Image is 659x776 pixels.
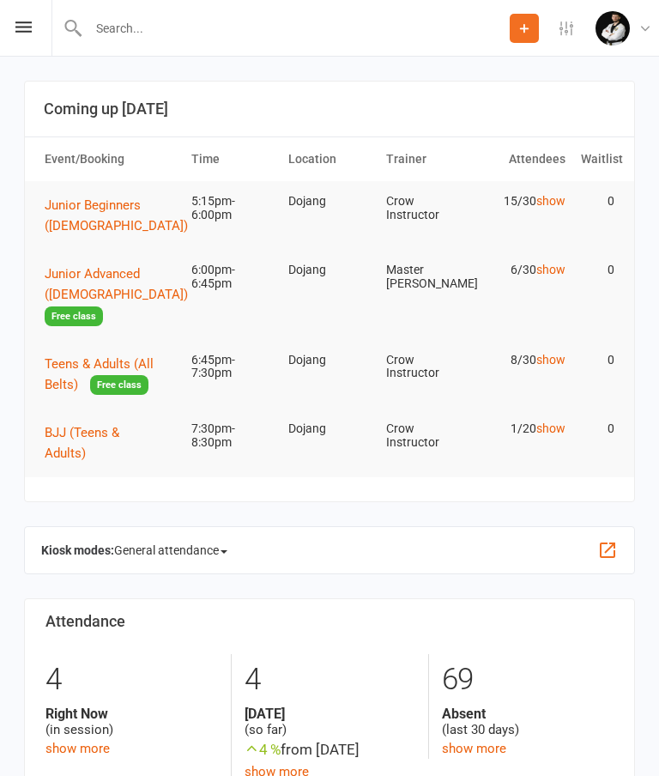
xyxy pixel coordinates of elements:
[536,421,565,435] a: show
[378,181,476,235] td: Crow Instructor
[45,195,200,236] button: Junior Beginners ([DEMOGRAPHIC_DATA])
[45,354,176,396] button: Teens & Adults (All Belts)Free class
[45,706,218,738] div: (in session)
[596,11,630,45] img: thumb_image1654264687.png
[378,340,476,394] td: Crow Instructor
[245,706,416,722] strong: [DATE]
[442,741,506,756] a: show more
[41,543,114,557] strong: Kiosk modes:
[281,181,378,221] td: Dojang
[573,250,622,290] td: 0
[44,100,615,118] h3: Coming up [DATE]
[281,340,378,380] td: Dojang
[184,340,281,394] td: 6:45pm-7:30pm
[536,263,565,276] a: show
[378,250,476,304] td: Master [PERSON_NAME]
[442,654,614,706] div: 69
[536,194,565,208] a: show
[184,181,281,235] td: 5:15pm-6:00pm
[442,706,614,722] strong: Absent
[45,422,176,464] button: BJJ (Teens & Adults)
[573,137,622,181] th: Waitlist
[37,137,184,181] th: Event/Booking
[573,340,622,380] td: 0
[90,375,148,395] span: Free class
[184,137,281,181] th: Time
[281,250,378,290] td: Dojang
[378,137,476,181] th: Trainer
[475,340,573,380] td: 8/30
[184,250,281,304] td: 6:00pm-6:45pm
[45,197,188,233] span: Junior Beginners ([DEMOGRAPHIC_DATA])
[281,137,378,181] th: Location
[45,741,110,756] a: show more
[45,613,614,630] h3: Attendance
[245,738,416,761] div: from [DATE]
[45,654,218,706] div: 4
[475,409,573,449] td: 1/20
[573,409,622,449] td: 0
[45,266,188,302] span: Junior Advanced ([DEMOGRAPHIC_DATA])
[45,306,103,326] span: Free class
[475,250,573,290] td: 6/30
[245,741,281,758] span: 4 %
[83,16,510,40] input: Search...
[442,706,614,738] div: (last 30 days)
[536,353,565,367] a: show
[245,706,416,738] div: (so far)
[245,654,416,706] div: 4
[475,181,573,221] td: 15/30
[184,409,281,463] td: 7:30pm-8:30pm
[378,409,476,463] td: Crow Instructor
[45,706,218,722] strong: Right Now
[475,137,573,181] th: Attendees
[114,537,227,564] span: General attendance
[45,425,119,461] span: BJJ (Teens & Adults)
[573,181,622,221] td: 0
[45,264,200,326] button: Junior Advanced ([DEMOGRAPHIC_DATA])Free class
[45,356,154,392] span: Teens & Adults (All Belts)
[281,409,378,449] td: Dojang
